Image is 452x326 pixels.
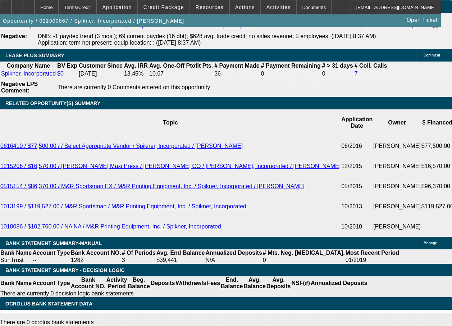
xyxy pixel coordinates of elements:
th: Owner [373,109,421,136]
th: Bank Account NO. [70,276,106,290]
th: End. Balance [220,276,243,290]
td: N/A [205,257,262,264]
button: Application [97,0,137,14]
span: Application: term not present; equip location; ; ([DATE] 8:37 AM) [38,40,201,46]
th: Deposits [150,276,175,290]
td: 10/2013 [341,196,373,217]
td: 01/2019 [345,257,400,264]
td: [PERSON_NAME] [373,136,421,156]
td: 10/2010 [341,217,373,237]
span: Application [102,4,132,10]
th: # Mts. Neg. [MEDICAL_DATA]. [262,249,345,257]
th: Account Type [32,249,70,257]
td: [DATE] [78,70,123,77]
th: Annualized Deposits [310,276,367,290]
th: Fees [207,276,220,290]
b: # Coll. Calls [355,63,387,69]
th: Application Date [341,109,373,136]
td: 36 [214,70,260,77]
td: 0 [261,70,321,77]
b: # > 31 days [322,63,353,69]
th: Most Recent Period [345,249,400,257]
b: # Payment Remaining [261,63,321,69]
td: 06/2016 [341,136,373,156]
th: Avg. Deposits [266,276,291,290]
b: Company Name [7,63,50,69]
a: Open Ticket [404,14,440,26]
b: BV Exp [57,63,77,69]
span: Manage [424,241,437,245]
th: Avg. End Balance [156,249,205,257]
a: 1013199 / $119,527.00 / M&R Sportsman / M&R Printing Equipment, Inc. / Spikner, Incorporated [0,203,246,209]
button: Actions [230,0,260,14]
a: 7 [355,71,358,77]
td: -- [32,257,70,264]
td: $39,441 [156,257,205,264]
th: NSF(#) [291,276,310,290]
th: Activity Period [106,276,128,290]
button: Credit Package [138,0,190,14]
td: 0 [262,257,345,264]
td: 05/2015 [341,176,373,196]
b: # Payment Made [214,63,259,69]
a: 1215206 / $16,570.00 / [PERSON_NAME] Maxi Press / [PERSON_NAME] CO / [PERSON_NAME], Incorporated ... [0,163,341,169]
th: Annualized Deposits [205,249,262,257]
a: 0616410 / $77,500.00 / / Select Appropriate Vendor / Spikner, Incorporated / [PERSON_NAME] [0,143,243,149]
th: Account Type [32,276,70,290]
td: [PERSON_NAME] [373,156,421,176]
td: 12/2015 [341,156,373,176]
td: 13.45% [124,70,148,77]
span: Credit Package [143,4,184,10]
a: $0 [57,71,64,77]
b: Customer Since [79,63,123,69]
span: Opportunity / 021900867 / Spikner, Incorporated / [PERSON_NAME] [3,18,184,24]
span: RELATED OPPORTUNITY(S) SUMMARY [5,100,100,106]
button: Resources [190,0,229,14]
span: OCROLUS BANK STATEMENT DATA [5,301,92,307]
b: Negative LPS Comment: [1,81,38,94]
span: Actions [235,4,255,10]
a: Spikner, Incorporated [1,71,56,77]
span: BANK STATEMENT SUMMARY-MANUAL [5,240,102,246]
span: Activities [266,4,291,10]
span: Comment [424,53,440,57]
td: 10.67 [149,70,213,77]
td: 1282 [70,257,122,264]
b: Negative: [1,33,27,39]
th: Avg. Balance [243,276,266,290]
td: 3 [122,257,156,264]
th: # Of Periods [122,249,156,257]
span: Resources [196,4,224,10]
span: Bank Statement Summary - Decision Logic [5,267,125,273]
th: Bank Account NO. [70,249,122,257]
td: [PERSON_NAME] [373,196,421,217]
td: [PERSON_NAME] [373,176,421,196]
td: [PERSON_NAME] [373,217,421,237]
span: DNB: -1 paydex trend (3 mos.); 69 current paydex (16 dbt); $628 avg. trade credit; no sales reven... [38,33,376,39]
button: Activities [261,0,296,14]
td: 0 [322,70,353,77]
a: 0515154 / $86,370.00 / M&R Sportsman EX / M&R Printing Equipment, Inc. / Spikner, Incorporated / ... [0,183,305,189]
span: There are currently 0 Comments entered on this opportunity [58,84,210,90]
b: Avg. One-Off Ptofit Pts. [149,63,213,69]
th: Beg. Balance [127,276,150,290]
b: Avg. IRR [124,63,148,69]
th: Withdrawls [175,276,206,290]
span: LEASE PLUS SUMMARY [5,53,64,58]
a: 1010086 / $102,760.00 / NA NA / M&R Printing Equipment, Inc. / Spikner, Incorporated [0,223,221,230]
